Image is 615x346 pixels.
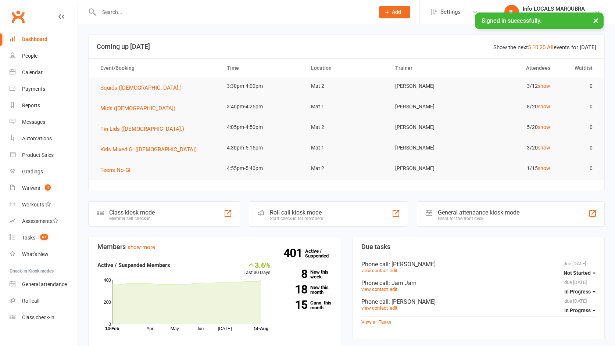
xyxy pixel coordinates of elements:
[282,300,332,310] a: 15Canx. this month
[538,83,550,89] a: show
[10,213,78,230] a: Assessments
[282,268,307,280] strong: 8
[10,309,78,326] a: Class kiosk mode
[564,304,596,317] button: In Progress
[10,147,78,163] a: Product Sales
[40,234,48,240] span: 67
[557,78,599,95] td: 0
[361,305,388,311] a: view contact
[361,261,596,268] div: Phone call
[361,319,391,325] a: View all Tasks
[243,261,271,277] div: Last 30 Days
[128,244,155,251] a: show more
[389,280,416,286] span: : Jam Jam
[538,165,550,171] a: show
[100,105,175,112] span: Mids ([DEMOGRAPHIC_DATA])
[220,160,304,177] td: 4:55pm-5:40pm
[283,248,305,259] strong: 401
[389,59,473,78] th: Trainer
[557,160,599,177] td: 0
[538,124,550,130] a: show
[10,197,78,213] a: Workouts
[361,268,388,273] a: view contact
[304,78,389,95] td: Mat 2
[473,119,557,136] td: 5/20
[10,64,78,81] a: Calendar
[10,130,78,147] a: Automations
[304,119,389,136] td: Mat 2
[22,298,39,304] div: Roll call
[389,119,473,136] td: [PERSON_NAME]
[282,270,332,279] a: 8New this week
[440,4,461,20] span: Settings
[304,98,389,115] td: Mat 1
[100,104,180,113] button: Mids ([DEMOGRAPHIC_DATA])
[390,286,397,292] a: edit
[389,160,473,177] td: [PERSON_NAME]
[45,184,51,191] span: 4
[22,218,58,224] div: Assessments
[220,119,304,136] td: 4:05pm-4:50pm
[22,86,45,92] div: Payments
[482,17,541,24] span: Signed in successfully.
[557,98,599,115] td: 0
[304,59,389,78] th: Location
[538,104,550,109] a: show
[438,216,519,221] div: Great for the front desk
[557,59,599,78] th: Waitlist
[532,44,538,51] a: 10
[547,44,554,51] a: All
[473,59,557,78] th: Attendees
[10,180,78,197] a: Waivers 4
[361,286,388,292] a: view contact
[361,280,596,286] div: Phone call
[100,166,136,174] button: Teens No-Gi
[10,163,78,180] a: Gradings
[282,299,307,310] strong: 15
[557,119,599,136] td: 0
[389,139,473,156] td: [PERSON_NAME]
[361,298,596,305] div: Phone call
[22,202,44,208] div: Workouts
[564,285,596,298] button: In Progress
[22,69,43,75] div: Calendar
[282,284,307,295] strong: 18
[564,307,591,313] span: In Progress
[22,36,47,42] div: Dashboard
[22,235,35,241] div: Tasks
[564,266,596,280] button: Not Started
[390,305,397,311] a: edit
[94,59,220,78] th: Event/Booking
[557,139,599,156] td: 0
[389,261,436,268] span: : [PERSON_NAME]
[305,243,337,264] a: 401Active / Suspended
[10,276,78,293] a: General attendance kiosk mode
[389,298,436,305] span: : [PERSON_NAME]
[389,98,473,115] td: [PERSON_NAME]
[523,12,594,19] div: LOCALS JIU JITSU MAROUBRA
[493,43,596,52] div: Show the next events for [DATE]
[390,268,397,273] a: edit
[379,6,410,18] button: Add
[22,169,43,174] div: Gradings
[100,146,197,153] span: Kids Mixed Gi ([DEMOGRAPHIC_DATA])
[473,139,557,156] td: 3/20
[304,160,389,177] td: Mat 2
[10,97,78,114] a: Reports
[22,119,45,125] div: Messages
[97,243,332,251] h3: Members
[270,216,323,221] div: Staff check-in for members
[361,243,596,251] h3: Due tasks
[22,281,67,287] div: General attendance
[22,53,37,59] div: People
[9,7,27,26] a: Clubworx
[473,98,557,115] td: 8/20
[100,125,189,133] button: Tin Lids ([DEMOGRAPHIC_DATA].)
[528,44,531,51] a: 5
[100,126,184,132] span: Tin Lids ([DEMOGRAPHIC_DATA].)
[270,209,323,216] div: Roll call kiosk mode
[538,145,550,151] a: show
[22,136,52,141] div: Automations
[220,59,304,78] th: Time
[10,246,78,263] a: What's New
